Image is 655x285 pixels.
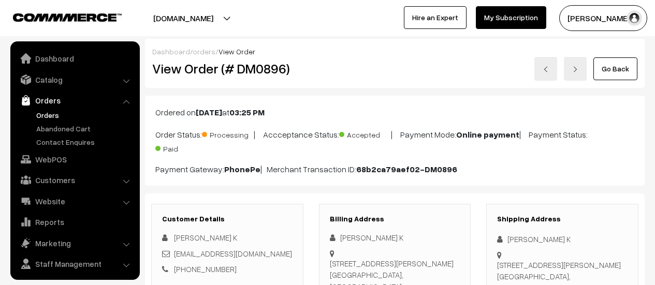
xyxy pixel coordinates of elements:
[229,107,265,117] b: 03:25 PM
[152,61,303,77] h2: View Order (# DM0896)
[13,49,136,68] a: Dashboard
[330,215,460,223] h3: Billing Address
[339,127,391,140] span: Accepted
[13,171,136,189] a: Customers
[559,5,647,31] button: [PERSON_NAME]
[456,129,519,140] b: Online payment
[174,233,237,242] span: [PERSON_NAME] K
[13,213,136,231] a: Reports
[117,5,250,31] button: [DOMAIN_NAME]
[13,10,104,23] a: COMMMERCE
[627,10,642,26] img: user
[155,163,634,175] p: Payment Gateway: | Merchant Transaction ID:
[162,215,293,223] h3: Customer Details
[476,6,546,29] a: My Subscription
[497,215,628,223] h3: Shipping Address
[13,91,136,110] a: Orders
[593,57,637,80] a: Go Back
[13,234,136,252] a: Marketing
[34,123,136,134] a: Abandoned Cart
[202,127,254,140] span: Processing
[356,164,457,174] b: 68b2ca79aef02-DM0896
[219,47,255,56] span: View Order
[330,232,460,244] div: [PERSON_NAME] K
[193,47,215,56] a: orders
[34,110,136,121] a: Orders
[13,150,136,169] a: WebPOS
[13,13,122,21] img: COMMMERCE
[152,46,637,57] div: / /
[196,107,222,117] b: [DATE]
[174,264,237,274] a: [PHONE_NUMBER]
[572,66,578,72] img: right-arrow.png
[155,106,634,118] p: Ordered on at
[13,192,136,211] a: Website
[174,249,292,258] a: [EMAIL_ADDRESS][DOMAIN_NAME]
[13,254,136,273] a: Staff Management
[404,6,467,29] a: Hire an Expert
[13,70,136,89] a: Catalog
[497,233,628,245] div: [PERSON_NAME] K
[34,137,136,147] a: Contact Enquires
[152,47,190,56] a: Dashboard
[155,141,207,154] span: Paid
[224,164,260,174] b: PhonePe
[155,127,634,155] p: Order Status: | Accceptance Status: | Payment Mode: | Payment Status:
[543,66,549,72] img: left-arrow.png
